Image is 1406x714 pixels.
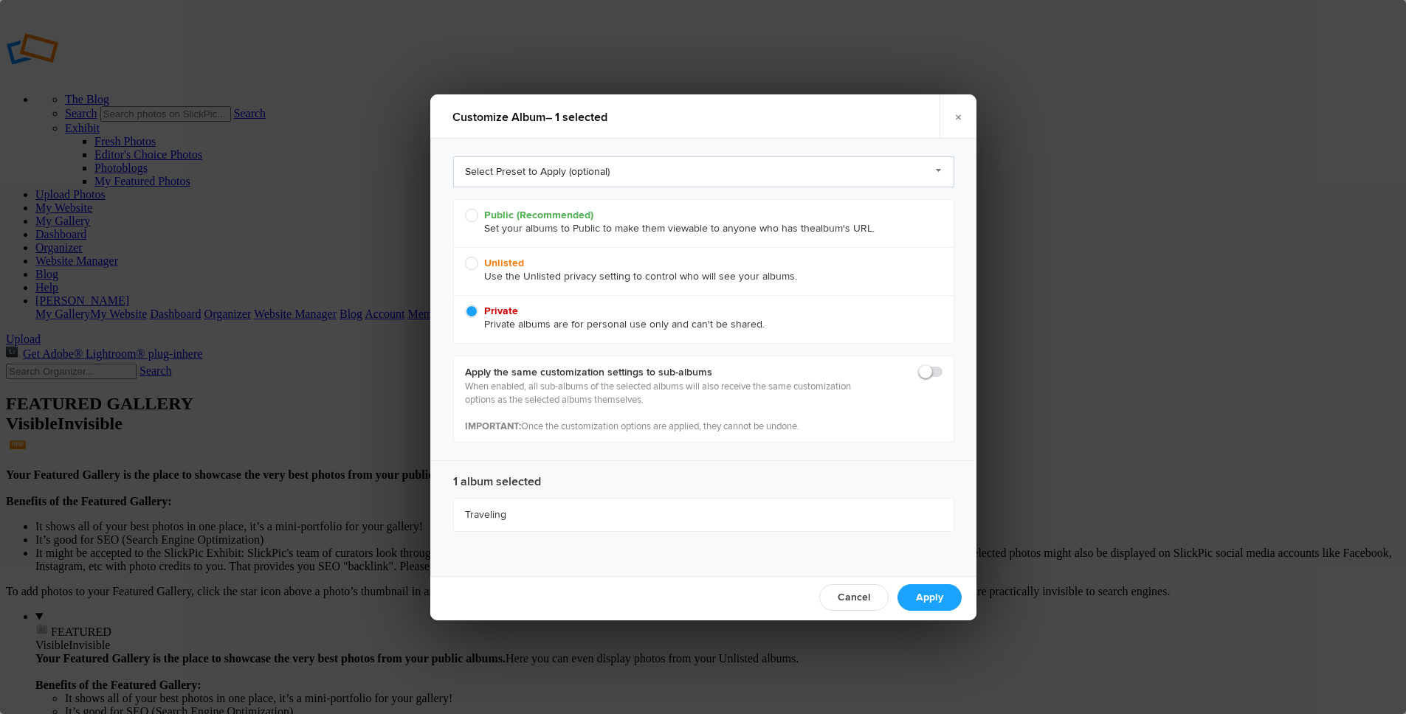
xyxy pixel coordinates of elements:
b: Private [484,305,518,317]
b: Unlisted [484,257,524,269]
b: Public (Recommended) [484,209,593,221]
span: Set your albums to Public to make them viewable to anyone who has the [465,209,935,235]
span: album's URL. [816,222,875,235]
span: Use the Unlisted privacy setting to control who will see your albums. [465,257,935,283]
p: When enabled, all sub-albums of the selected albums will also receive the same customization opti... [465,380,857,433]
b: – 1 selected [452,110,607,125]
a: × [940,94,976,139]
span: Private albums are for personal use only and can't be shared. [465,305,935,331]
h3: 1 album selected [453,461,954,491]
a: Apply [897,584,962,611]
b: IMPORTANT: [465,420,521,432]
a: Select Preset to Apply (optional) [453,156,954,187]
i: Customize album [452,110,545,125]
b: Traveling [465,507,506,522]
a: Cancel [819,584,889,611]
b: Apply the same customization settings to sub-albums [465,365,857,380]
